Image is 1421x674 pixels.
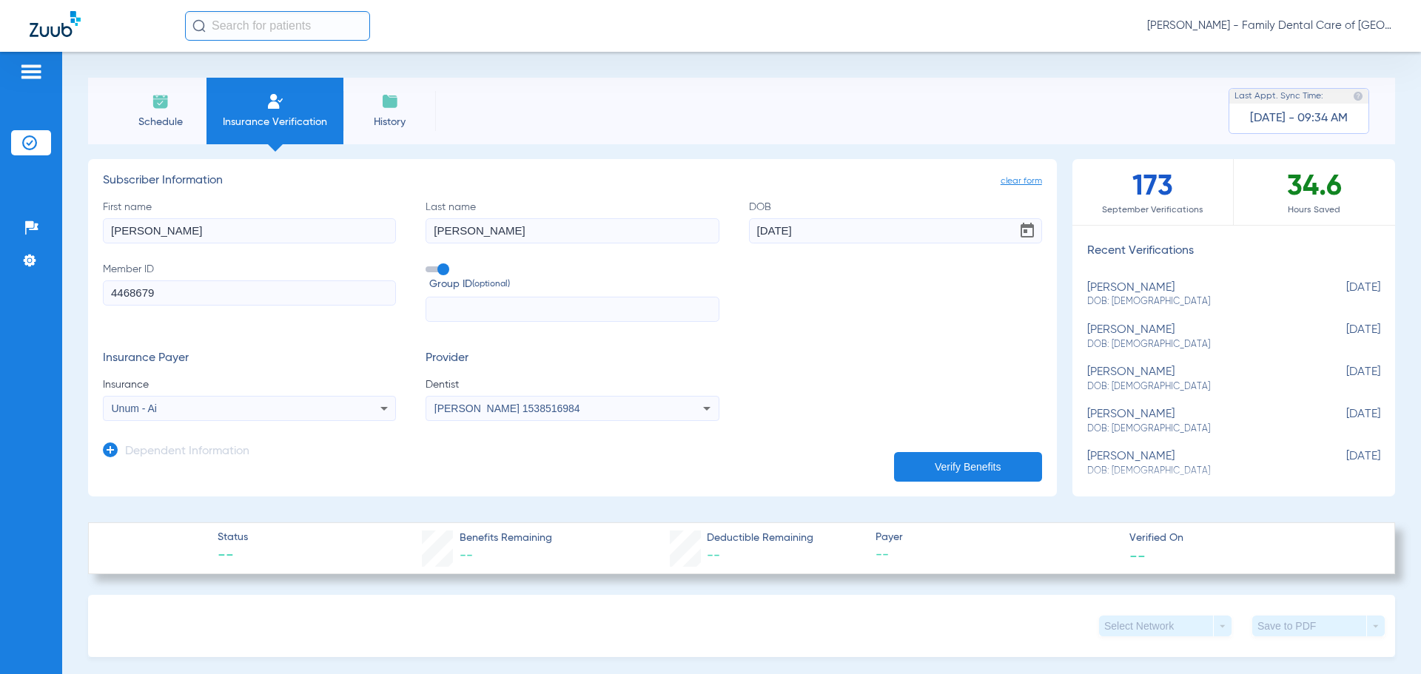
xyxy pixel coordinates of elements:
img: Manual Insurance Verification [266,92,284,110]
div: 34.6 [1234,159,1395,225]
input: Search for patients [185,11,370,41]
span: Deductible Remaining [707,530,813,546]
span: DOB: [DEMOGRAPHIC_DATA] [1087,380,1306,394]
div: [PERSON_NAME] [1087,450,1306,477]
span: -- [1129,547,1146,563]
label: Last name [426,200,719,243]
div: 173 [1072,159,1234,225]
span: Unum - Ai [112,402,157,414]
span: Group ID [429,277,719,292]
span: September Verifications [1072,203,1233,218]
img: last sync help info [1353,91,1363,101]
span: History [355,115,425,129]
span: [DATE] [1306,365,1380,393]
div: [PERSON_NAME] [1087,408,1306,435]
img: Zuub Logo [30,11,81,37]
label: First name [103,200,396,243]
span: -- [218,546,248,567]
span: Last Appt. Sync Time: [1234,89,1323,104]
span: [DATE] [1306,323,1380,351]
span: DOB: [DEMOGRAPHIC_DATA] [1087,295,1306,309]
input: First name [103,218,396,243]
span: Payer [876,530,1117,545]
h3: Provider [426,351,719,366]
button: Open calendar [1012,216,1042,246]
img: History [381,92,399,110]
span: Hours Saved [1234,203,1395,218]
h3: Dependent Information [125,445,249,459]
span: -- [707,549,720,562]
span: -- [876,546,1117,565]
span: [DATE] [1306,408,1380,435]
span: Schedule [125,115,195,129]
input: DOBOpen calendar [749,218,1042,243]
h3: Subscriber Information [103,174,1042,189]
div: [PERSON_NAME] [1087,281,1306,309]
label: DOB [749,200,1042,243]
span: -- [460,549,473,562]
img: Schedule [152,92,169,110]
span: DOB: [DEMOGRAPHIC_DATA] [1087,422,1306,436]
span: DOB: [DEMOGRAPHIC_DATA] [1087,338,1306,351]
span: Insurance Verification [218,115,332,129]
div: [PERSON_NAME] [1087,365,1306,393]
span: DOB: [DEMOGRAPHIC_DATA] [1087,465,1306,478]
h3: Insurance Payer [103,351,396,366]
button: Verify Benefits [894,452,1042,482]
span: [PERSON_NAME] - Family Dental Care of [GEOGRAPHIC_DATA] [1147,18,1391,33]
span: [DATE] [1306,450,1380,477]
span: Status [218,530,248,545]
span: [PERSON_NAME] 1538516984 [434,402,580,414]
span: [DATE] - 09:34 AM [1250,111,1348,126]
div: [PERSON_NAME] [1087,323,1306,351]
input: Member ID [103,280,396,306]
span: [DATE] [1306,281,1380,309]
img: Search Icon [192,19,206,33]
span: Insurance [103,377,396,392]
span: Dentist [426,377,719,392]
input: Last name [426,218,719,243]
span: Verified On [1129,530,1371,546]
img: hamburger-icon [19,63,43,81]
span: clear form [1001,174,1042,189]
small: (optional) [472,277,510,292]
label: Member ID [103,262,396,323]
h3: Recent Verifications [1072,244,1395,259]
span: Benefits Remaining [460,530,552,546]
